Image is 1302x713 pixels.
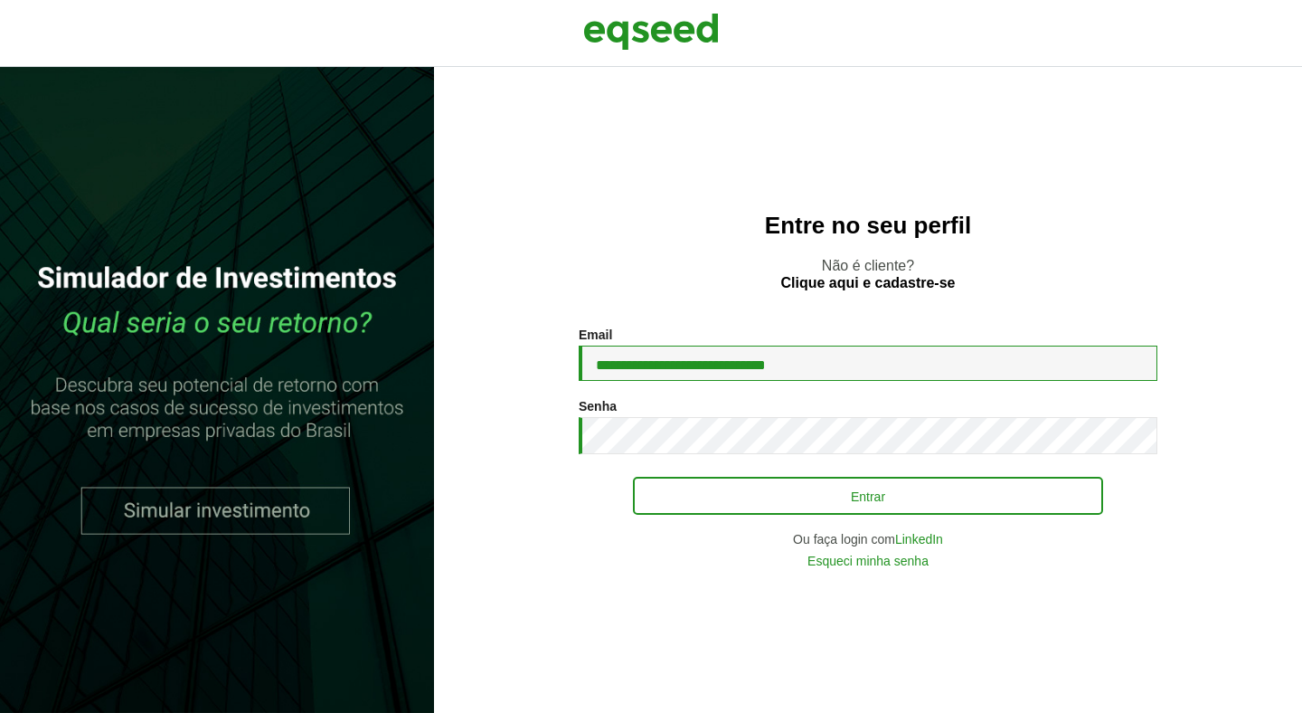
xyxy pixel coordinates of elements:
[633,477,1103,515] button: Entrar
[470,213,1266,239] h2: Entre no seu perfil
[895,533,943,546] a: LinkedIn
[579,328,612,341] label: Email
[579,533,1157,546] div: Ou faça login com
[583,9,719,54] img: EqSeed Logo
[470,257,1266,291] p: Não é cliente?
[579,400,617,413] label: Senha
[807,555,929,567] a: Esqueci minha senha
[781,276,956,290] a: Clique aqui e cadastre-se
